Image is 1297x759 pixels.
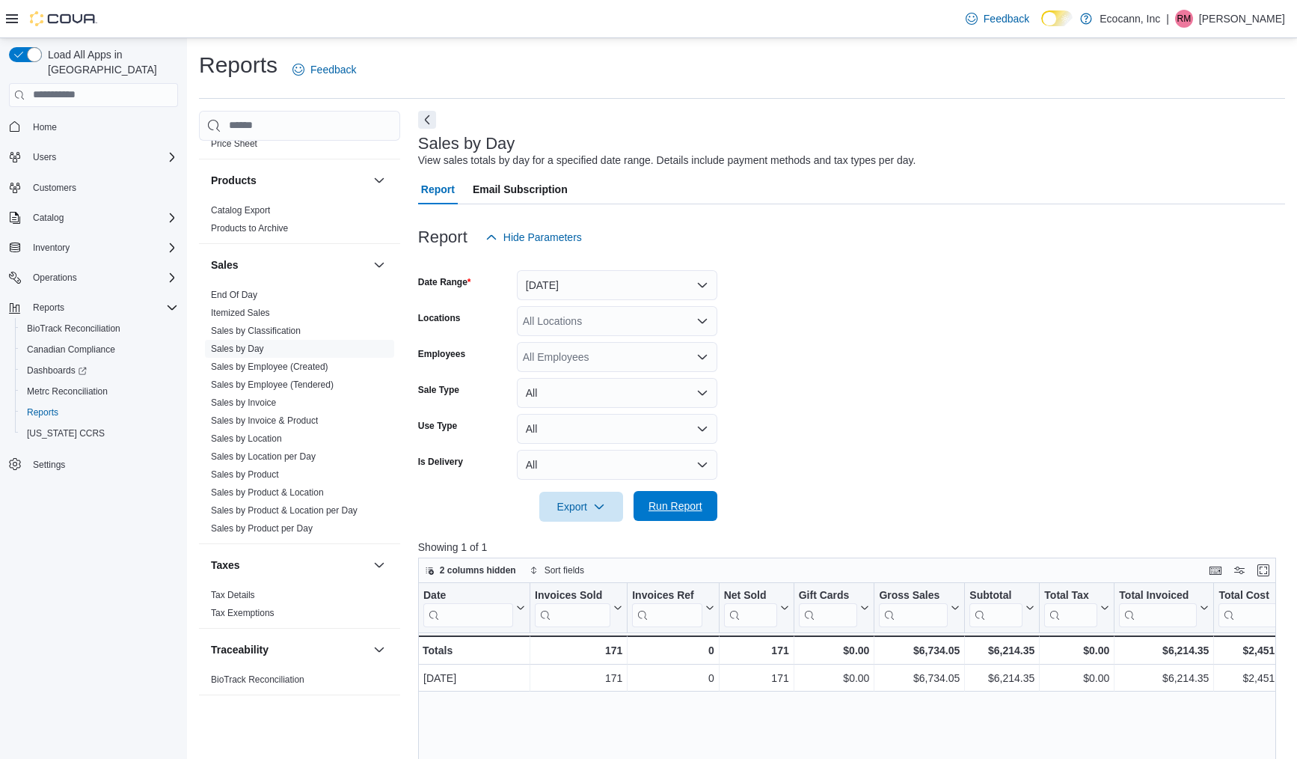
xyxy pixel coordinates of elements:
span: Users [27,148,178,166]
div: 0 [632,641,714,659]
div: Pricing [199,135,400,159]
button: Taxes [211,558,367,573]
div: Taxes [199,586,400,628]
button: Canadian Compliance [15,339,184,360]
a: BioTrack Reconciliation [211,674,304,685]
button: Inventory [27,239,76,257]
div: Products [199,201,400,243]
div: 171 [535,641,622,659]
button: Sales [370,256,388,274]
h3: Report [418,228,467,246]
button: Customers [3,177,184,198]
div: $2,451.20 [1218,641,1289,659]
span: Catalog [27,209,178,227]
div: Totals [423,641,525,659]
button: Run Report [634,491,717,521]
span: Export [548,492,614,522]
button: Open list of options [696,315,708,327]
h1: Reports [199,50,278,80]
button: Total Invoiced [1119,588,1209,627]
span: RM [1177,10,1192,28]
div: $0.00 [1044,669,1109,687]
div: Gift Cards [798,588,857,603]
a: Sales by Location [211,433,282,444]
a: Catalog Export [211,205,270,216]
div: Gross Sales [879,588,948,627]
span: Catalog [33,212,64,224]
button: Catalog [3,207,184,228]
button: Sort fields [524,561,590,579]
button: Date [423,588,525,627]
a: Sales by Employee (Tendered) [211,379,334,390]
span: Inventory [27,239,178,257]
div: Invoices Ref [632,588,702,627]
span: Customers [33,182,76,194]
h3: Traceability [211,642,269,657]
span: Reports [21,403,178,421]
button: Gross Sales [879,588,960,627]
span: Operations [27,269,178,287]
button: Products [211,173,367,188]
button: [DATE] [517,270,717,300]
button: Reports [15,402,184,423]
span: Dark Mode [1041,26,1042,27]
a: Sales by Product per Day [211,523,313,534]
div: 0 [632,669,714,687]
div: $2,451.20 [1218,669,1289,687]
button: All [517,450,717,480]
div: Date [423,588,513,627]
div: Invoices Ref [632,588,702,603]
button: Operations [27,269,83,287]
div: Total Invoiced [1119,588,1197,603]
h3: Sales [211,257,239,272]
div: Total Invoiced [1119,588,1197,627]
a: Settings [27,456,71,474]
button: Inventory [3,237,184,258]
a: [US_STATE] CCRS [21,424,111,442]
label: Locations [418,312,461,324]
div: Gross Sales [879,588,948,603]
a: Sales by Day [211,344,264,354]
button: Net Sold [723,588,788,627]
label: Use Type [418,420,457,432]
div: Date [423,588,513,603]
a: Sales by Product & Location per Day [211,505,358,516]
span: Home [27,118,178,136]
span: BioTrack Reconciliation [21,320,178,338]
a: Tax Details [211,590,255,600]
div: Total Cost [1218,588,1277,603]
span: Sort fields [545,564,584,576]
a: Price Sheet [211,138,257,149]
h3: Products [211,173,257,188]
label: Is Delivery [418,456,463,468]
span: Washington CCRS [21,424,178,442]
span: Metrc Reconciliation [21,382,178,400]
button: Total Tax [1044,588,1109,627]
span: Report [421,174,455,204]
button: Traceability [211,642,367,657]
span: [US_STATE] CCRS [27,427,105,439]
span: Canadian Compliance [27,344,115,356]
button: Hide Parameters [479,222,588,252]
span: Load All Apps in [GEOGRAPHIC_DATA] [42,47,178,77]
a: End Of Day [211,290,257,300]
button: Next [418,111,436,129]
button: Products [370,171,388,189]
div: Total Cost [1218,588,1277,627]
button: Export [539,492,623,522]
a: Sales by Invoice & Product [211,415,318,426]
button: [US_STATE] CCRS [15,423,184,444]
span: Feedback [310,62,356,77]
button: Reports [27,299,70,317]
div: 171 [535,669,622,687]
span: Email Subscription [473,174,568,204]
span: Inventory [33,242,70,254]
a: Sales by Product & Location [211,487,324,498]
span: Reports [27,406,58,418]
button: Users [3,147,184,168]
div: Ray Markland [1175,10,1193,28]
p: | [1166,10,1169,28]
p: Ecocann, Inc [1100,10,1160,28]
button: BioTrack Reconciliation [15,318,184,339]
button: Traceability [370,641,388,659]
